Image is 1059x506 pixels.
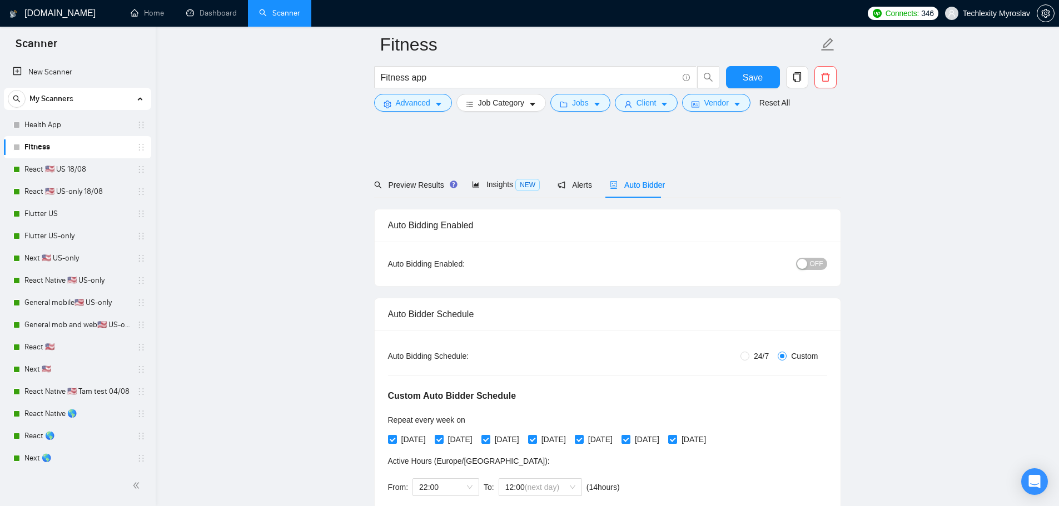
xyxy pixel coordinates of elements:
[137,143,146,152] span: holder
[558,181,565,189] span: notification
[572,97,589,109] span: Jobs
[388,457,550,465] span: Active Hours ( Europe/[GEOGRAPHIC_DATA] ):
[682,94,750,112] button: idcardVendorcaret-down
[396,97,430,109] span: Advanced
[137,165,146,174] span: holder
[478,97,524,109] span: Job Category
[380,31,818,58] input: Scanner name...
[132,480,143,491] span: double-left
[515,179,540,191] span: NEW
[466,100,474,108] span: bars
[948,9,956,17] span: user
[24,158,130,181] a: React 🇺🇸 US 18/08
[786,66,808,88] button: copy
[8,90,26,108] button: search
[886,7,919,19] span: Connects:
[683,74,690,81] span: info-circle
[692,100,699,108] span: idcard
[24,447,130,469] a: Next 🌎
[697,66,719,88] button: search
[484,483,494,492] span: To:
[624,100,632,108] span: user
[137,121,146,129] span: holder
[921,7,933,19] span: 346
[584,433,617,445] span: [DATE]
[259,8,300,18] a: searchScanner
[137,276,146,285] span: holder
[388,483,409,492] span: From:
[24,181,130,203] a: React 🇺🇸 US-only 18/08
[749,350,773,362] span: 24/7
[388,415,465,424] span: Repeat every week on
[24,114,130,136] a: Health App
[137,320,146,329] span: holder
[24,358,130,380] a: Next 🇺🇸
[529,100,536,108] span: caret-down
[388,258,534,270] div: Auto Bidding Enabled:
[137,365,146,374] span: holder
[24,136,130,158] a: Fitness
[374,181,454,189] span: Preview Results
[137,187,146,196] span: holder
[726,66,780,88] button: Save
[1037,9,1054,18] span: setting
[505,479,575,495] span: 12:00
[537,433,570,445] span: [DATE]
[472,181,480,188] span: area-chart
[24,269,130,292] a: React Native 🇺🇸 US-only
[24,203,130,225] a: Flutter US
[186,8,237,18] a: dashboardDashboard
[137,454,146,463] span: holder
[374,181,382,189] span: search
[137,232,146,241] span: holder
[1021,468,1048,495] div: Open Intercom Messenger
[525,483,559,492] span: (next day)
[397,433,430,445] span: [DATE]
[24,314,130,336] a: General mob and web🇺🇸 US-only - to be done
[660,100,668,108] span: caret-down
[558,181,592,189] span: Alerts
[24,380,130,403] a: React Native 🇺🇸 Tam test 04/08
[630,433,664,445] span: [DATE]
[137,209,146,218] span: holder
[388,389,516,403] h5: Custom Auto Bidder Schedule
[490,433,524,445] span: [DATE]
[449,179,459,189] div: Tooltip anchor
[560,100,568,108] span: folder
[435,100,443,108] span: caret-down
[873,9,882,18] img: upwork-logo.png
[733,100,741,108] span: caret-down
[137,409,146,418] span: holder
[388,209,827,241] div: Auto Bidding Enabled
[615,94,678,112] button: userClientcaret-down
[550,94,610,112] button: folderJobscaret-down
[137,432,146,440] span: holder
[24,425,130,447] a: React 🌎
[586,483,620,492] span: ( 14 hours)
[29,88,73,110] span: My Scanners
[610,181,618,189] span: robot
[24,225,130,247] a: Flutter US-only
[1037,4,1055,22] button: setting
[137,343,146,352] span: holder
[4,61,151,83] li: New Scanner
[9,5,17,23] img: logo
[13,61,142,83] a: New Scanner
[24,403,130,425] a: React Native 🌎
[381,71,678,84] input: Search Freelance Jobs...
[131,8,164,18] a: homeHome
[388,350,534,362] div: Auto Bidding Schedule:
[787,350,822,362] span: Custom
[472,180,540,189] span: Insights
[137,254,146,263] span: holder
[610,181,665,189] span: Auto Bidder
[759,97,790,109] a: Reset All
[8,95,25,103] span: search
[743,71,763,84] span: Save
[821,37,835,52] span: edit
[456,94,546,112] button: barsJob Categorycaret-down
[593,100,601,108] span: caret-down
[810,258,823,270] span: OFF
[384,100,391,108] span: setting
[815,72,836,82] span: delete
